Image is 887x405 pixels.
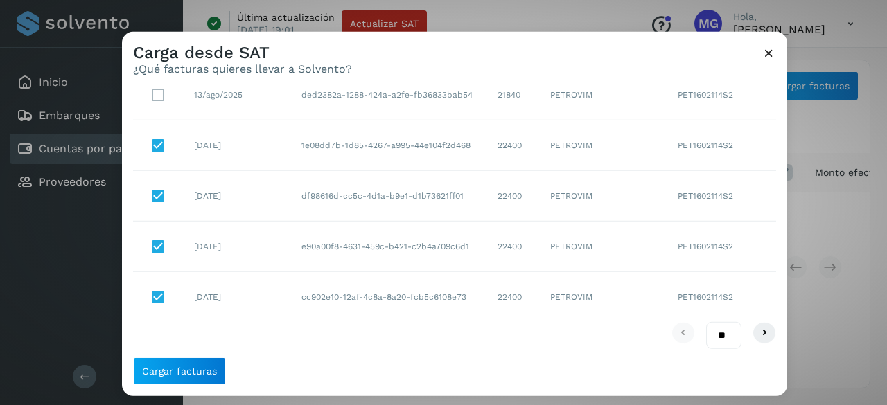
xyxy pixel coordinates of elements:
[183,222,290,272] td: [DATE]
[539,222,667,272] td: PETROVIM
[539,120,667,171] td: PETROVIM
[183,272,290,322] td: [DATE]
[133,62,352,75] p: ¿Qué facturas quieres llevar a Solvento?
[539,70,667,120] td: PETROVIM
[539,171,667,222] td: PETROVIM
[667,222,776,272] td: PET1602114S2
[486,222,539,272] td: 22400
[133,42,352,62] h3: Carga desde SAT
[486,120,539,171] td: 22400
[486,70,539,120] td: 21840
[486,171,539,222] td: 22400
[667,272,776,322] td: PET1602114S2
[290,171,486,222] td: df98616d-cc5c-4d1a-b9e1-d1b73621ff01
[183,171,290,222] td: [DATE]
[290,272,486,322] td: cc902e10-12af-4c8a-8a20-fcb5c6108e73
[290,222,486,272] td: e90a00f8-4631-459c-b421-c2b4a709c6d1
[183,120,290,171] td: [DATE]
[290,70,486,120] td: ded2382a-1288-424a-a2fe-fb36833bab54
[183,70,290,120] td: 13/ago/2025
[486,272,539,322] td: 22400
[667,70,776,120] td: PET1602114S2
[290,120,486,171] td: 1e08dd7b-1d85-4267-a995-44e104f2d468
[142,366,217,376] span: Cargar facturas
[539,272,667,322] td: PETROVIM
[667,171,776,222] td: PET1602114S2
[667,120,776,171] td: PET1602114S2
[133,357,226,385] button: Cargar facturas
